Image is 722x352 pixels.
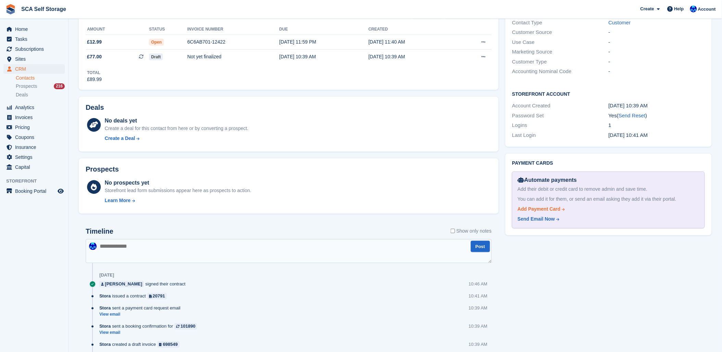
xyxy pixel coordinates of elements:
a: 101890 [174,323,197,330]
span: Draft [149,54,163,60]
a: menu [3,64,65,74]
span: Home [15,24,56,34]
a: 698549 [157,341,180,348]
a: menu [3,34,65,44]
div: Send Email Now [518,215,555,223]
button: Post [471,241,490,252]
span: Prospects [16,83,37,90]
div: [DATE] 10:39 AM [279,53,368,60]
div: created a draft invoice [99,341,183,348]
span: Pricing [15,122,56,132]
a: 20791 [147,293,167,300]
a: Learn More [105,197,252,204]
label: Show only notes [451,227,492,235]
div: Use Case [512,38,609,46]
th: Invoice number [187,24,279,35]
div: - [609,38,705,46]
a: View email [99,330,200,336]
div: 10:39 AM [469,323,488,330]
div: Customer Source [512,28,609,36]
div: Storefront lead form submissions appear here as prospects to action. [105,187,252,194]
h2: Timeline [86,227,113,235]
div: You can add it for them, or send an email asking they add it via their portal. [518,196,699,203]
a: Customer [609,20,631,25]
div: Password Set [512,112,609,120]
div: [DATE] 11:59 PM [279,38,368,46]
div: Create a deal for this contact from here or by converting a prospect. [105,125,248,132]
a: menu [3,132,65,142]
div: 10:39 AM [469,305,488,312]
a: menu [3,152,65,162]
img: Kelly Neesham [690,5,697,12]
div: 10:46 AM [469,281,488,288]
div: 20791 [153,293,165,300]
span: Stora [99,305,111,312]
div: No deals yet [105,117,248,125]
div: [DATE] 11:40 AM [368,38,457,46]
th: Created [368,24,457,35]
div: Automate payments [518,176,699,184]
a: menu [3,162,65,172]
h2: Storefront Account [512,90,705,97]
h2: Deals [86,104,104,112]
th: Due [279,24,368,35]
span: Stora [99,323,111,330]
a: Preview store [57,187,65,195]
span: ( ) [617,113,647,118]
div: No prospects yet [105,179,252,187]
span: Analytics [15,103,56,112]
a: menu [3,142,65,152]
div: - [609,58,705,66]
h2: Prospects [86,165,119,173]
div: Not yet finalized [187,53,279,60]
a: menu [3,122,65,132]
div: Marketing Source [512,48,609,56]
div: Contact Type [512,19,609,27]
span: £77.00 [87,53,102,60]
a: SCA Self Storage [19,3,69,15]
div: 101890 [181,323,195,330]
div: 10:39 AM [469,341,488,348]
a: menu [3,24,65,34]
div: Yes [609,112,705,120]
div: £89.99 [87,76,102,83]
span: Open [149,39,164,46]
a: menu [3,44,65,54]
a: menu [3,54,65,64]
div: 10:41 AM [469,293,488,300]
div: Customer Type [512,58,609,66]
span: Account [698,6,716,13]
div: - [609,68,705,75]
span: Booking Portal [15,186,56,196]
a: menu [3,103,65,112]
img: stora-icon-8386f47178a22dfd0bd8f6a31ec36ba5ce8667c1dd55bd0f319d3a0aa187defe.svg [5,4,16,14]
th: Status [149,24,187,35]
span: Capital [15,162,56,172]
a: [PERSON_NAME] [99,281,144,288]
a: Prospects 216 [16,83,65,90]
div: Add Payment Card [518,206,561,213]
div: issued a contract [99,293,170,300]
span: Coupons [15,132,56,142]
div: Add their debit or credit card to remove admin and save time. [518,186,699,193]
span: Help [674,5,684,12]
div: [PERSON_NAME] [105,281,142,288]
a: Contacts [16,75,65,81]
a: Create a Deal [105,135,248,142]
div: signed their contract [99,281,189,288]
span: Storefront [6,178,68,185]
div: - [609,28,705,36]
span: Deals [16,92,28,98]
div: 6C6AB701-12422 [187,38,279,46]
a: Add Payment Card [518,206,696,213]
span: Tasks [15,34,56,44]
div: Create a Deal [105,135,135,142]
span: Create [640,5,654,12]
h2: Payment cards [512,161,705,166]
div: [DATE] [99,273,114,278]
div: Learn More [105,197,131,204]
span: Stora [99,293,111,300]
img: Kelly Neesham [89,243,97,250]
div: Account Created [512,102,609,110]
a: Deals [16,91,65,98]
